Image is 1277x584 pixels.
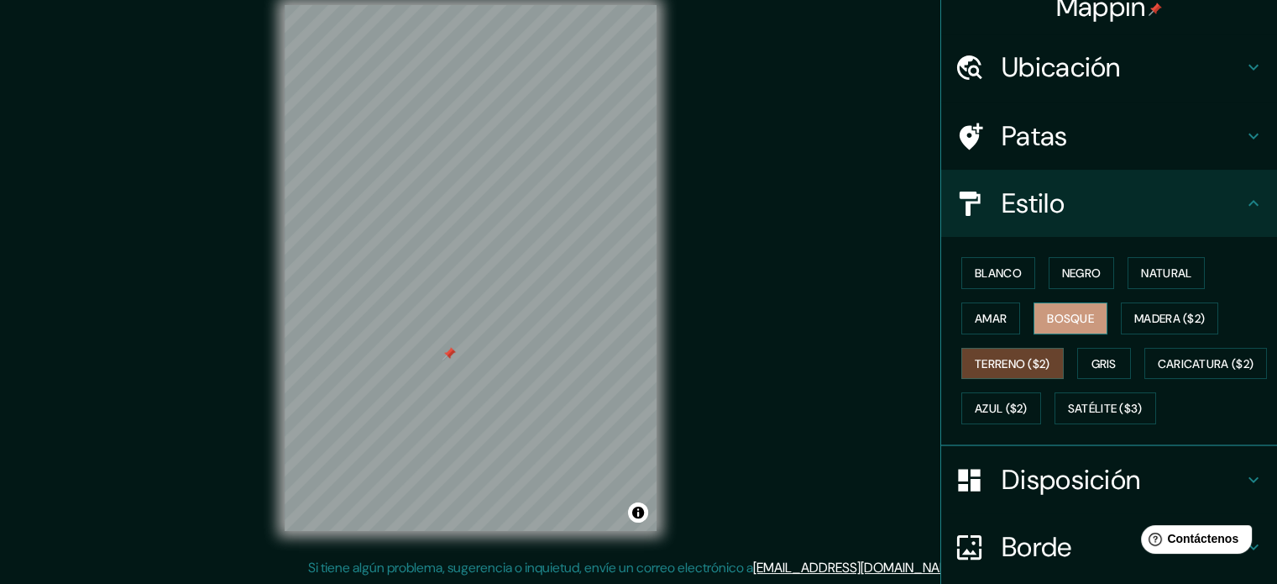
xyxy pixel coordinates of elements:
font: Terreno ($2) [975,356,1050,371]
font: Borde [1002,529,1072,565]
canvas: Mapa [285,5,657,531]
button: Blanco [961,257,1035,289]
font: Gris [1091,356,1117,371]
button: Caricatura ($2) [1144,348,1268,380]
div: Patas [941,103,1277,170]
font: Caricatura ($2) [1158,356,1254,371]
font: Satélite ($3) [1068,402,1143,417]
button: Madera ($2) [1121,303,1218,334]
div: Estilo [941,170,1277,237]
font: Disposición [1002,462,1140,497]
font: Blanco [975,266,1022,281]
font: Amar [975,311,1007,326]
a: [EMAIL_ADDRESS][DOMAIN_NAME] [753,559,960,576]
font: Si tiene algún problema, sugerencia o inquietud, envíe un correo electrónico a [308,559,753,576]
button: Gris [1077,348,1131,380]
button: Azul ($2) [961,392,1041,424]
font: Negro [1062,266,1102,281]
font: Ubicación [1002,50,1121,85]
div: Ubicación [941,34,1277,101]
iframe: Lanzador de widgets de ayuda [1128,518,1259,566]
div: Disposición [941,446,1277,513]
button: Amar [961,303,1020,334]
font: Bosque [1047,311,1094,326]
div: Borde [941,513,1277,581]
button: Terreno ($2) [961,348,1064,380]
font: Madera ($2) [1134,311,1205,326]
button: Negro [1049,257,1115,289]
font: Patas [1002,118,1068,154]
button: Natural [1128,257,1205,289]
button: Bosque [1034,303,1107,334]
button: Activar o desactivar atribución [628,502,648,523]
button: Satélite ($3) [1055,392,1156,424]
img: pin-icon.png [1149,3,1162,16]
font: Estilo [1002,186,1065,221]
font: Natural [1141,266,1191,281]
font: Azul ($2) [975,402,1028,417]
